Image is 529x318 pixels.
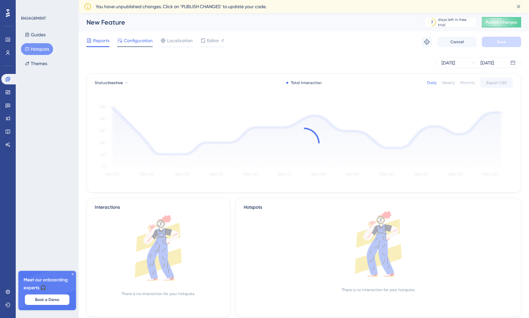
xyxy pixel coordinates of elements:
div: Daily [427,80,437,85]
button: Save [482,37,521,47]
div: New Feature [86,18,408,27]
div: There is no interaction for your hotspots. [122,291,195,296]
button: Hotspots [21,43,53,55]
span: Publish Changes [486,20,517,25]
div: Hotspots [244,203,513,211]
div: There is no interaction for your hotspots. [342,287,415,292]
span: Export CSV [486,80,507,85]
div: Weekly [442,80,455,85]
button: Cancel [437,37,477,47]
span: Configuration [124,37,153,44]
span: Save [497,39,506,44]
button: Book a Demo [25,294,69,305]
div: ENGAGEMENT [21,16,46,21]
div: Monthly [460,80,475,85]
span: Inactive [108,80,123,85]
button: Export CSV [480,78,513,88]
div: 7 [431,20,433,25]
div: Interactions [95,203,120,211]
div: Total Interaction [286,80,322,85]
button: Publish Changes [482,17,521,27]
span: Localization [167,37,193,44]
div: [DATE] [442,59,455,67]
span: Meet our onboarding experts 🎧 [24,276,71,292]
span: Status: [95,80,123,85]
span: Cancel [450,39,464,44]
button: Guides [21,29,49,41]
div: [DATE] [481,59,494,67]
span: Book a Demo [35,297,59,302]
span: Editor [207,37,219,44]
div: days left in free trial [438,17,474,27]
span: You have unpublished changes. Click on ‘PUBLISH CHANGES’ to update your code. [96,3,266,10]
button: Themes [21,58,51,69]
span: Reports [93,37,109,44]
